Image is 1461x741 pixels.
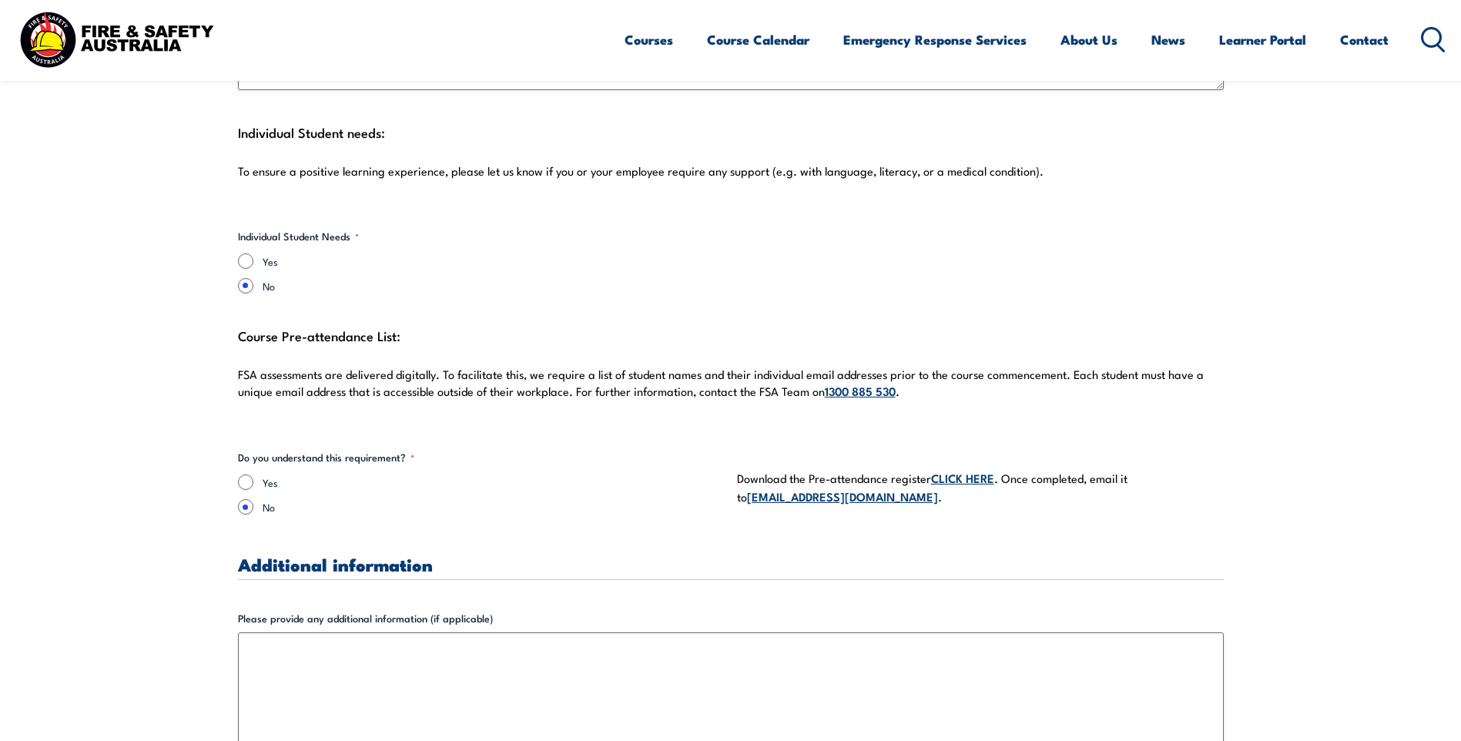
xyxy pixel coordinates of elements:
label: No [263,278,725,293]
a: Learner Portal [1219,19,1306,60]
a: 1300 885 530 [825,382,896,399]
a: Course Calendar [707,19,809,60]
label: Yes [263,474,725,490]
div: Individual Student needs: [238,121,1224,198]
div: Course Pre-attendance List: [238,324,1224,419]
a: About Us [1061,19,1118,60]
label: No [263,499,725,515]
label: Please provide any additional information (if applicable) [238,611,1224,626]
p: FSA assessments are delivered digitally. To facilitate this, we require a list of student names a... [238,367,1224,400]
a: [EMAIL_ADDRESS][DOMAIN_NAME] [747,488,938,505]
label: Yes [263,253,725,269]
a: Contact [1340,19,1389,60]
p: To ensure a positive learning experience, please let us know if you or your employee require any ... [238,163,1224,179]
a: Courses [625,19,673,60]
a: News [1151,19,1185,60]
h3: Additional information [238,555,1224,573]
a: CLICK HERE [931,469,994,486]
legend: Individual Student Needs [238,229,359,244]
p: Download the Pre-attendance register . Once completed, email it to . [737,469,1224,505]
legend: Do you understand this requirement? [238,450,414,465]
a: Emergency Response Services [843,19,1027,60]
